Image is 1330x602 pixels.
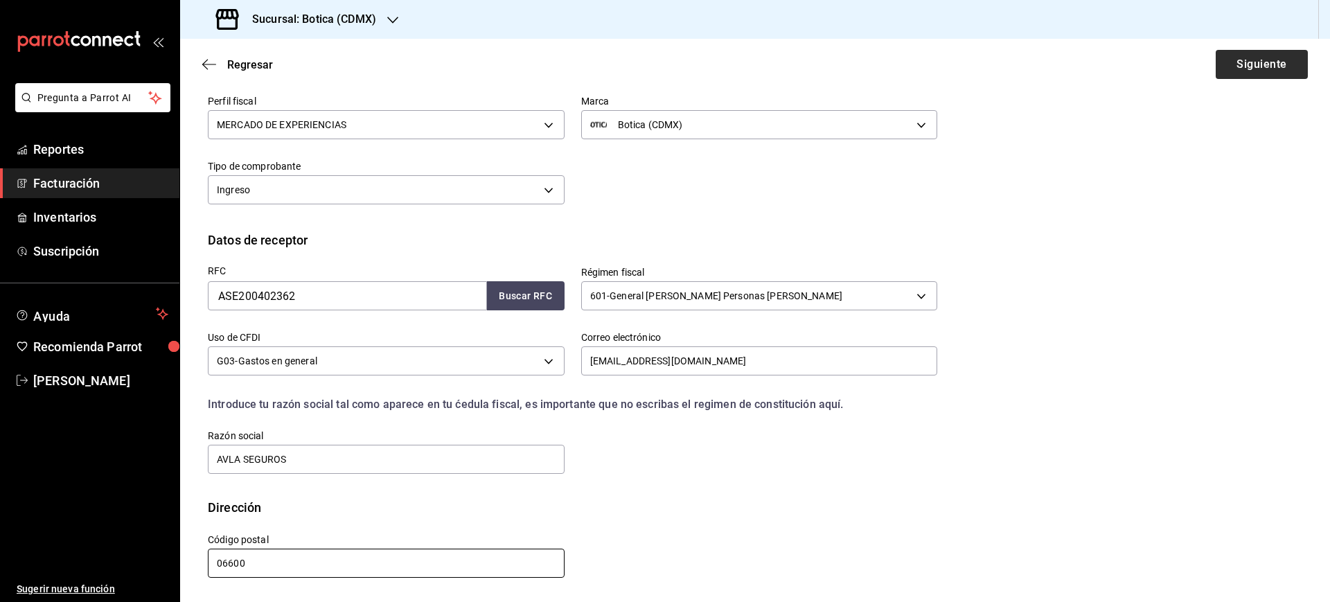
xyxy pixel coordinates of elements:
[590,289,842,303] span: 601 - General [PERSON_NAME] Personas [PERSON_NAME]
[208,96,565,106] label: Perfil fiscal
[227,58,273,71] span: Regresar
[10,100,170,115] a: Pregunta a Parrot AI
[208,266,565,276] label: RFC
[1216,50,1308,79] button: Siguiente
[202,58,273,71] button: Regresar
[208,110,565,139] div: MERCADO DE EXPERIENCIAS
[208,431,565,441] label: Razón social
[590,116,607,133] img: BOT-Logo-Negro.png
[208,231,308,249] div: Datos de receptor
[33,208,168,227] span: Inventarios
[208,333,565,342] label: Uso de CFDI
[37,91,149,105] span: Pregunta a Parrot AI
[581,333,938,342] label: Correo electrónico
[241,11,376,28] h3: Sucursal: Botica (CDMX)
[217,354,317,368] span: G03 - Gastos en general
[208,396,937,413] div: Introduce tu razón social tal como aparece en tu ćedula fiscal, es importante que no escribas el ...
[17,582,168,596] span: Sugerir nueva función
[208,535,565,545] label: Código postal
[33,140,168,159] span: Reportes
[618,118,683,132] span: Botica (CDMX)
[208,498,261,517] div: Dirección
[33,306,150,322] span: Ayuda
[33,242,168,260] span: Suscripción
[487,281,565,310] button: Buscar RFC
[581,96,938,106] label: Marca
[581,267,938,277] label: Régimen fiscal
[208,549,565,578] input: Obligatorio
[208,161,565,171] label: Tipo de comprobante
[152,36,163,47] button: open_drawer_menu
[33,371,168,390] span: [PERSON_NAME]
[33,174,168,193] span: Facturación
[15,83,170,112] button: Pregunta a Parrot AI
[33,337,168,356] span: Recomienda Parrot
[217,183,250,197] span: Ingreso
